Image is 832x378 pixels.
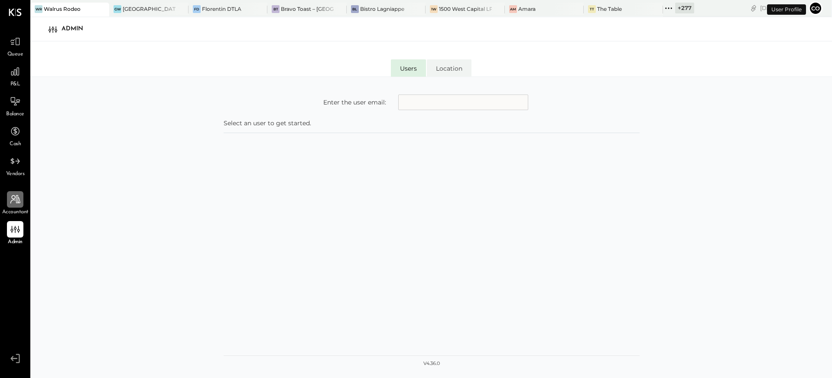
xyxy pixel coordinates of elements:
a: Balance [0,93,30,118]
p: Select an user to get started. [224,119,640,127]
div: The Table [597,5,622,13]
span: Accountant [2,209,29,216]
span: Balance [6,111,24,118]
div: User Profile [767,4,806,15]
div: [DATE] [760,4,806,12]
div: Amara [518,5,536,13]
div: 1W [430,5,438,13]
div: 1500 West Capital LP [439,5,491,13]
div: [GEOGRAPHIC_DATA] [123,5,175,13]
div: TT [588,5,596,13]
div: BT [272,5,279,13]
a: P&L [0,63,30,88]
div: Florentin DTLA [202,5,241,13]
div: WR [35,5,42,13]
div: GW [114,5,121,13]
div: v 4.36.0 [423,360,440,367]
div: FD [193,5,201,13]
div: copy link [749,3,758,13]
div: Admin [62,22,92,36]
button: Co [809,1,822,15]
div: + 277 [675,3,694,13]
span: Queue [7,51,23,59]
li: Users [391,59,426,77]
span: Vendors [6,170,25,178]
div: BL [351,5,359,13]
span: Cash [10,140,21,148]
span: P&L [10,81,20,88]
li: Location [427,59,471,77]
div: Bistro Lagniappe [360,5,404,13]
div: Walrus Rodeo [44,5,81,13]
span: Admin [8,238,23,246]
a: Accountant [0,191,30,216]
a: Admin [0,221,30,246]
div: Am [509,5,517,13]
label: Enter the user email: [323,98,386,107]
div: Bravo Toast – [GEOGRAPHIC_DATA] [281,5,333,13]
a: Queue [0,33,30,59]
a: Vendors [0,153,30,178]
a: Cash [0,123,30,148]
